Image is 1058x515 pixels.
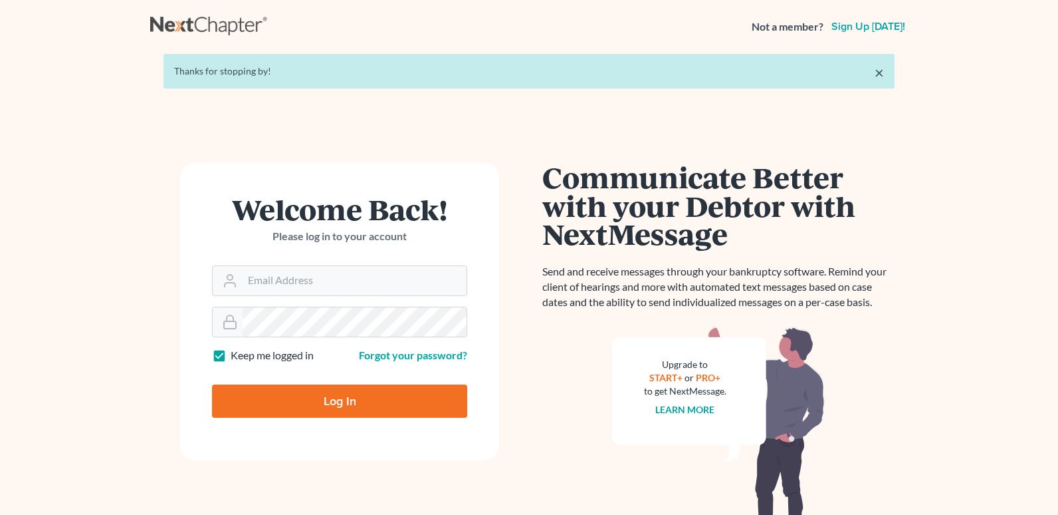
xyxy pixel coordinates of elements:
div: Thanks for stopping by! [174,65,884,78]
a: PRO+ [696,372,721,383]
p: Please log in to your account [212,229,467,244]
span: or [685,372,694,383]
a: × [875,65,884,81]
div: Upgrade to [644,358,726,371]
div: to get NextMessage. [644,385,726,398]
a: Learn more [656,404,715,415]
a: Sign up [DATE]! [829,21,908,32]
label: Keep me logged in [231,348,314,363]
strong: Not a member? [752,19,823,35]
input: Log In [212,385,467,418]
a: START+ [650,372,683,383]
input: Email Address [243,266,467,295]
a: Forgot your password? [359,349,467,361]
p: Send and receive messages through your bankruptcy software. Remind your client of hearings and mo... [542,264,895,310]
h1: Communicate Better with your Debtor with NextMessage [542,163,895,248]
h1: Welcome Back! [212,195,467,224]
